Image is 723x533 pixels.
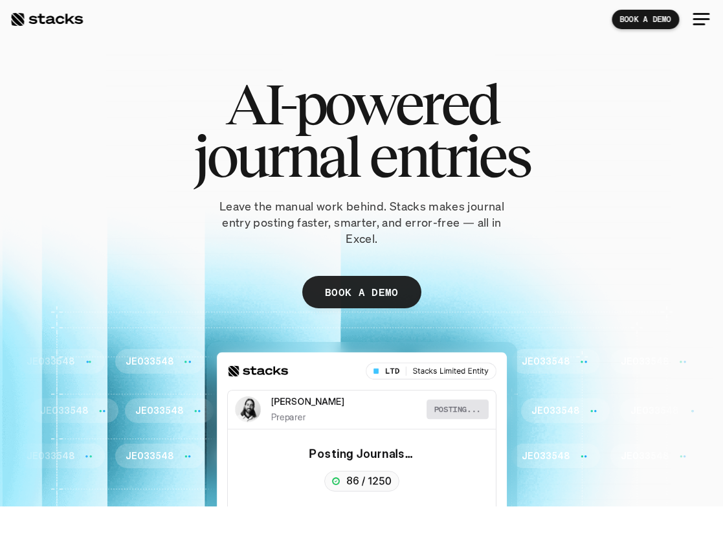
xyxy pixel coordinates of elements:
[225,78,498,130] span: AI-powered
[225,356,273,367] p: JE033548
[621,356,669,367] p: JE033548
[333,405,381,416] p: JE033548
[531,405,579,416] p: JE033548
[126,451,173,462] p: JE033548
[324,451,372,462] p: JE033548
[630,405,678,416] p: JE033548
[135,405,183,416] p: JE033548
[612,10,679,29] a: BOOK A DEMO
[225,451,273,462] p: JE033548
[522,451,570,462] p: JE033548
[432,405,480,416] p: JE033548
[423,451,471,462] p: JE033548
[194,130,359,183] span: journal
[324,356,372,367] p: JE033548
[522,356,570,367] p: JE033548
[369,130,529,183] span: entries
[27,451,74,462] p: JE033548
[302,276,421,308] a: BOOK A DEMO
[126,356,173,367] p: JE033548
[234,405,282,416] p: JE033548
[325,282,399,301] p: BOOK A DEMO
[619,15,671,24] p: BOOK A DEMO
[40,405,88,416] p: JE033548
[114,247,171,256] a: Privacy Policy
[27,356,74,367] p: JE033548
[206,198,517,247] p: Leave the manual work behind. Stacks makes journal entry posting faster, smarter, and error-free ...
[621,451,669,462] p: JE033548
[423,356,471,367] p: JE033548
